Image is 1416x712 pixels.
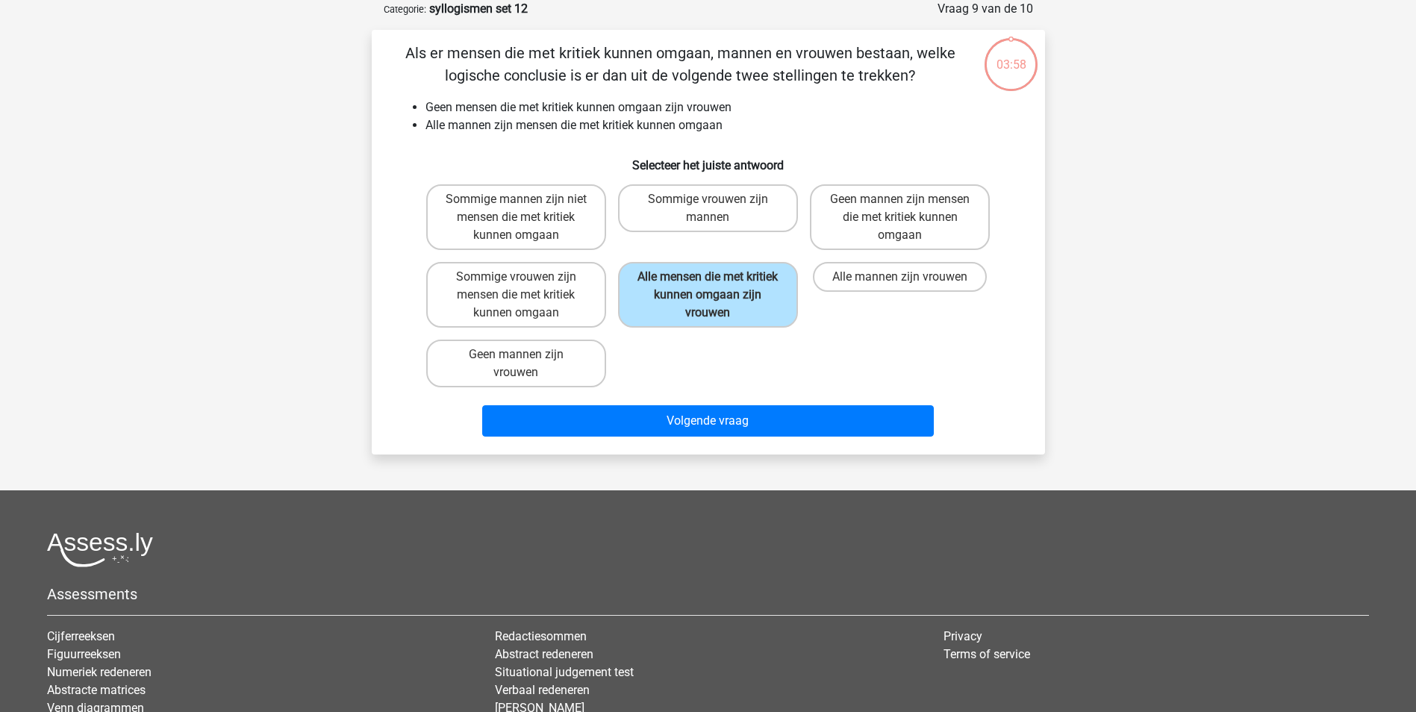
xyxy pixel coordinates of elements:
div: 03:58 [983,37,1039,74]
a: Terms of service [944,647,1030,661]
label: Sommige vrouwen zijn mensen die met kritiek kunnen omgaan [426,262,606,328]
img: Assessly logo [47,532,153,567]
label: Geen mannen zijn mensen die met kritiek kunnen omgaan [810,184,990,250]
label: Sommige vrouwen zijn mannen [618,184,798,232]
label: Alle mensen die met kritiek kunnen omgaan zijn vrouwen [618,262,798,328]
li: Geen mensen die met kritiek kunnen omgaan zijn vrouwen [425,99,1021,116]
a: Figuurreeksen [47,647,121,661]
label: Sommige mannen zijn niet mensen die met kritiek kunnen omgaan [426,184,606,250]
a: Cijferreeksen [47,629,115,643]
a: Redactiesommen [495,629,587,643]
li: Alle mannen zijn mensen die met kritiek kunnen omgaan [425,116,1021,134]
a: Abstracte matrices [47,683,146,697]
h6: Selecteer het juiste antwoord [396,146,1021,172]
p: Als er mensen die met kritiek kunnen omgaan, mannen en vrouwen bestaan, welke logische conclusie ... [396,42,965,87]
h5: Assessments [47,585,1369,603]
a: Verbaal redeneren [495,683,590,697]
a: Abstract redeneren [495,647,593,661]
a: Privacy [944,629,982,643]
a: Situational judgement test [495,665,634,679]
label: Geen mannen zijn vrouwen [426,340,606,387]
strong: syllogismen set 12 [429,1,528,16]
small: Categorie: [384,4,426,15]
label: Alle mannen zijn vrouwen [813,262,987,292]
button: Volgende vraag [482,405,934,437]
a: Numeriek redeneren [47,665,152,679]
